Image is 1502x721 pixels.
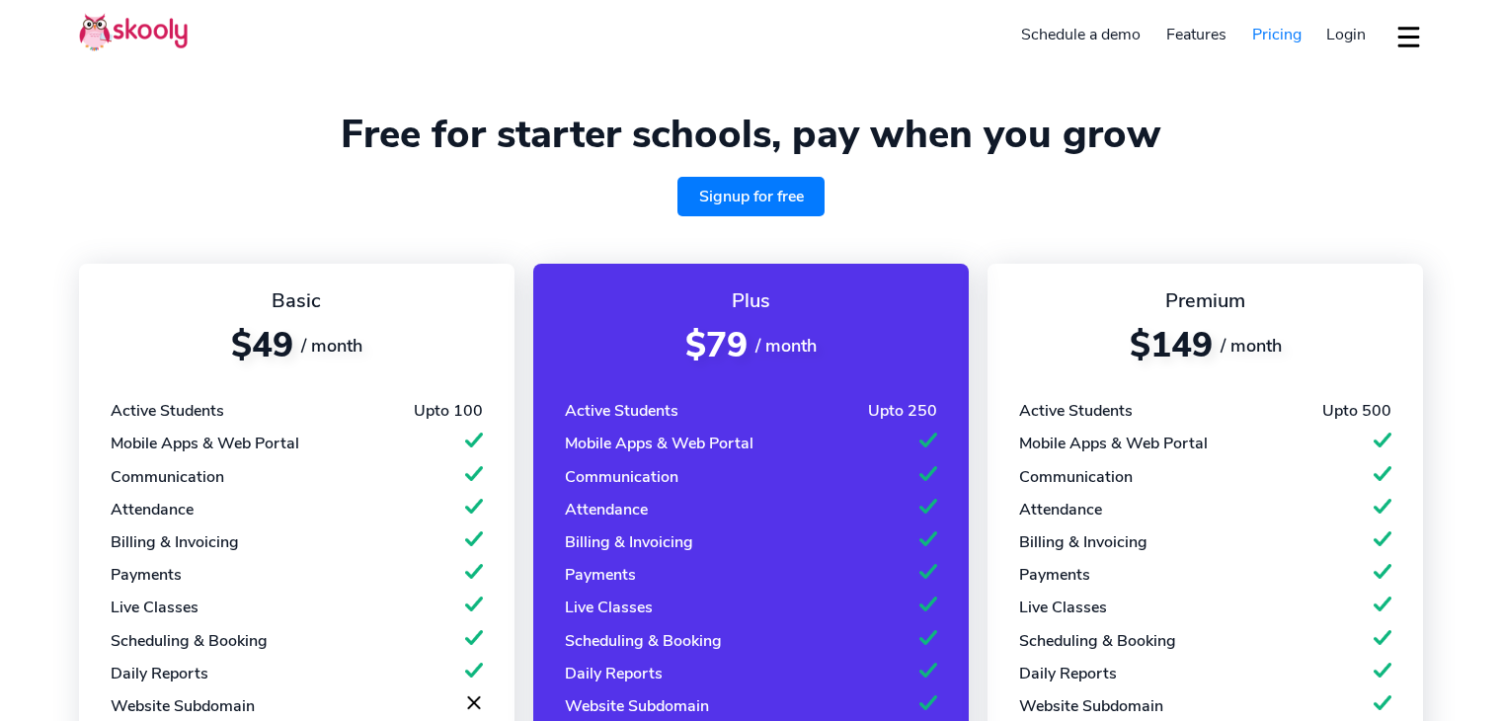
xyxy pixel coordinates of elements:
[565,531,693,553] div: Billing & Invoicing
[231,322,293,368] span: $49
[1394,14,1423,59] button: dropdown menu
[111,695,255,717] div: Website Subdomain
[1019,499,1102,521] div: Attendance
[1313,19,1379,50] a: Login
[111,287,483,314] div: Basic
[1009,19,1154,50] a: Schedule a demo
[79,111,1423,158] h1: Free for starter schools, pay when you grow
[677,177,826,216] a: Signup for free
[111,400,224,422] div: Active Students
[565,499,648,521] div: Attendance
[685,322,748,368] span: $79
[1239,19,1314,50] a: Pricing
[565,400,678,422] div: Active Students
[1153,19,1239,50] a: Features
[1252,24,1302,45] span: Pricing
[111,597,198,618] div: Live Classes
[1019,466,1133,488] div: Communication
[1019,433,1208,454] div: Mobile Apps & Web Portal
[565,630,722,652] div: Scheduling & Booking
[565,466,678,488] div: Communication
[755,334,817,358] span: / month
[111,630,268,652] div: Scheduling & Booking
[111,663,208,684] div: Daily Reports
[111,433,299,454] div: Mobile Apps & Web Portal
[1019,400,1133,422] div: Active Students
[1019,564,1090,586] div: Payments
[868,400,937,422] div: Upto 250
[1221,334,1282,358] span: / month
[111,531,239,553] div: Billing & Invoicing
[565,564,636,586] div: Payments
[1019,287,1391,314] div: Premium
[565,287,937,314] div: Plus
[79,13,188,51] img: Skooly
[1019,531,1147,553] div: Billing & Invoicing
[111,499,194,521] div: Attendance
[111,564,182,586] div: Payments
[414,400,483,422] div: Upto 100
[1326,24,1366,45] span: Login
[565,433,753,454] div: Mobile Apps & Web Portal
[301,334,362,358] span: / month
[565,663,663,684] div: Daily Reports
[111,466,224,488] div: Communication
[1322,400,1391,422] div: Upto 500
[1130,322,1213,368] span: $149
[565,597,653,618] div: Live Classes
[565,695,709,717] div: Website Subdomain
